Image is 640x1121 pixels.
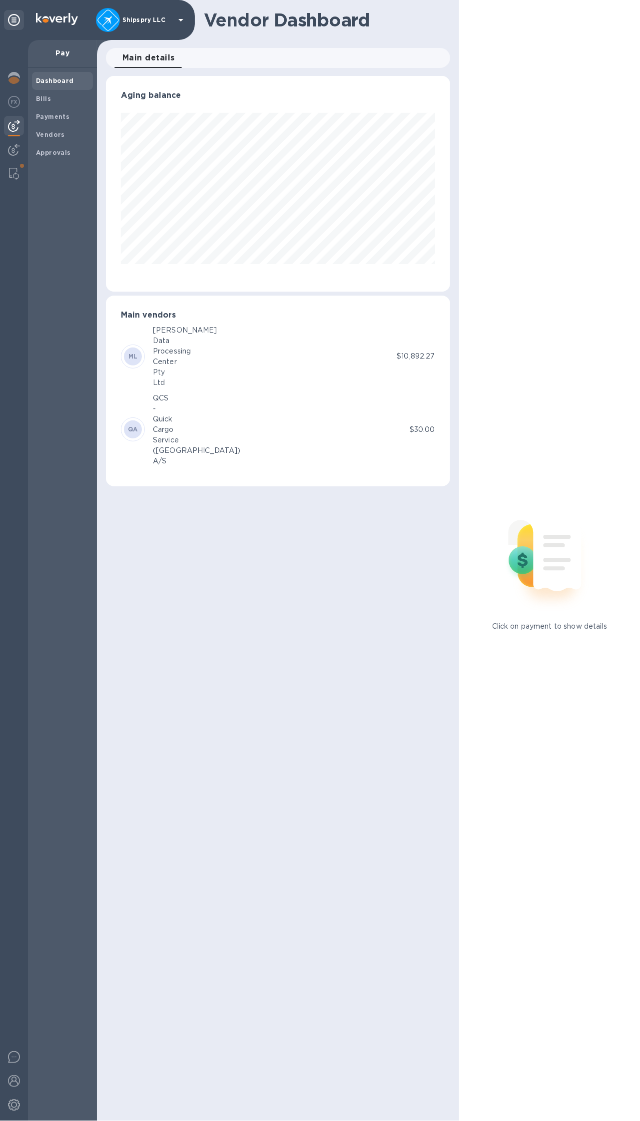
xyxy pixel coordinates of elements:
div: Quick [153,414,241,424]
div: Service [153,435,241,445]
p: $10,892.27 [397,351,435,362]
div: Pty [153,367,217,377]
div: Center [153,357,217,367]
b: ML [128,353,138,360]
div: Ltd [153,377,217,388]
b: Dashboard [36,77,74,84]
p: Pay [36,48,89,58]
p: $30.00 [410,424,435,435]
b: Payments [36,113,69,120]
div: - [153,403,241,414]
b: QA [128,425,138,433]
div: ([GEOGRAPHIC_DATA]) [153,445,241,456]
img: Logo [36,13,78,25]
div: A/S [153,456,241,466]
div: Processing [153,346,217,357]
p: Shipspry LLC [122,16,172,23]
p: Click on payment to show details [492,621,607,632]
b: Bills [36,95,51,102]
h1: Vendor Dashboard [204,9,443,30]
div: Cargo [153,424,241,435]
div: Data [153,336,217,346]
div: QCS [153,393,241,403]
b: Approvals [36,149,71,156]
span: Main details [122,51,175,65]
img: Foreign exchange [8,96,20,108]
h3: Main vendors [121,311,435,320]
b: Vendors [36,131,65,138]
h3: Aging balance [121,91,435,100]
div: Unpin categories [4,10,24,30]
div: [PERSON_NAME] [153,325,217,336]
